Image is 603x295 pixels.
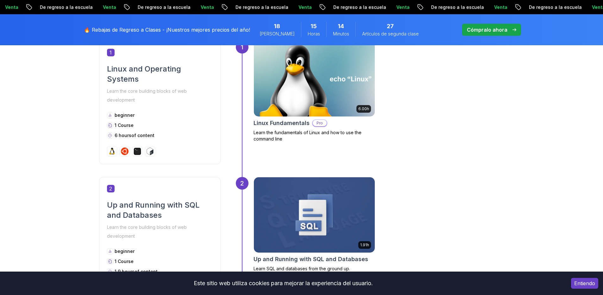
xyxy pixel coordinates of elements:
[236,177,248,190] div: 2
[387,22,394,31] span: 27 Seconds
[274,23,280,29] font: 18
[571,278,598,289] button: Aceptar cookies
[107,49,115,56] span: 1
[493,4,507,10] font: Venta
[236,41,248,53] div: 1
[430,4,483,10] font: De regreso a la escuela
[254,177,375,272] a: Up and Running with SQL and Databases card1.91hUp and Running with SQL and DatabasesLearn SQL and...
[121,147,129,155] img: ubuntu logo
[358,106,369,111] p: 6.00h
[194,280,373,286] font: Este sitio web utiliza cookies para mejorar la experiencia del usuario.
[115,268,158,275] p: 1.9 hours of content
[313,120,327,126] p: Pro
[107,185,115,192] span: 2
[107,200,213,220] h2: Up and Running with SQL and Databases
[396,4,409,10] font: Venta
[254,41,375,142] a: Linux Fundamentals card6.00hLinux FundamentalsProLearn the fundamentals of Linux and how to use t...
[137,4,190,10] font: De regreso a la escuela
[333,4,386,10] font: De regreso a la escuela
[467,27,507,33] font: Cómpralo ahora
[311,23,317,29] font: 15
[134,147,141,155] img: terminal logo
[338,22,344,31] span: 14 Minutes
[107,223,213,241] p: Learn the core building blocks of web development
[528,4,581,10] font: De regreso a la escuela
[115,112,135,118] p: beginner
[274,22,280,31] span: 18 días
[254,41,375,116] img: Linux Fundamentals card
[308,31,320,36] font: Horas
[115,259,134,264] span: 1 Course
[298,4,311,10] font: Venta
[235,4,288,10] font: De regreso a la escuela
[39,4,92,10] font: De regreso a la escuela
[108,147,116,155] img: linux logo
[254,255,368,264] h2: Up and Running with SQL and Databases
[362,31,419,36] font: Artículos de segunda clase
[333,31,349,36] font: Minutos
[102,4,116,10] font: Venta
[311,22,317,31] span: 15 horas
[574,280,595,286] font: Entiendo
[84,27,250,33] font: 🔥 Rebajas de Regreso a Clases - ¡Nuestros mejores precios del año!
[260,31,295,36] font: [PERSON_NAME]
[254,119,310,128] h2: Linux Fundamentals
[254,129,375,142] p: Learn the fundamentals of Linux and how to use the command line
[146,147,154,155] img: bash logo
[254,177,375,253] img: Up and Running with SQL and Databases card
[107,64,213,84] h2: Linux and Operating Systems
[200,4,213,10] font: Venta
[254,266,375,272] p: Learn SQL and databases from the ground up.
[4,4,18,10] font: Venta
[115,122,134,128] span: 1 Course
[115,132,154,139] p: 6 hours of content
[115,248,135,254] p: beginner
[360,242,369,248] p: 1.91h
[107,87,213,104] p: Learn the core building blocks of web development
